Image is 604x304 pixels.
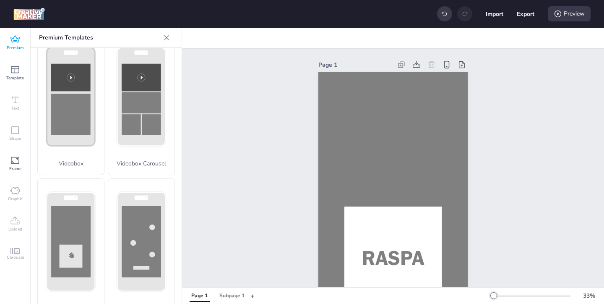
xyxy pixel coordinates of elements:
span: Frame [9,165,21,172]
span: Shape [9,135,21,142]
p: Videobox [38,159,104,168]
button: Import [486,5,503,23]
div: Preview [548,6,591,21]
div: Subpage 1 [219,292,245,300]
span: Template [6,75,24,81]
div: 33 % [579,291,599,300]
span: Upload [8,226,22,233]
div: Page 1 [191,292,208,300]
div: Page 1 [318,60,392,69]
div: Tabs [185,288,250,303]
span: Graphic [8,196,23,202]
button: + [250,288,255,303]
button: Export [517,5,534,23]
p: Videobox Carousel [108,159,174,168]
img: logo Creative Maker [13,8,45,20]
span: Text [11,105,19,112]
span: Carousel [7,254,24,261]
p: Premium Templates [39,28,160,48]
span: Premium [7,45,24,51]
